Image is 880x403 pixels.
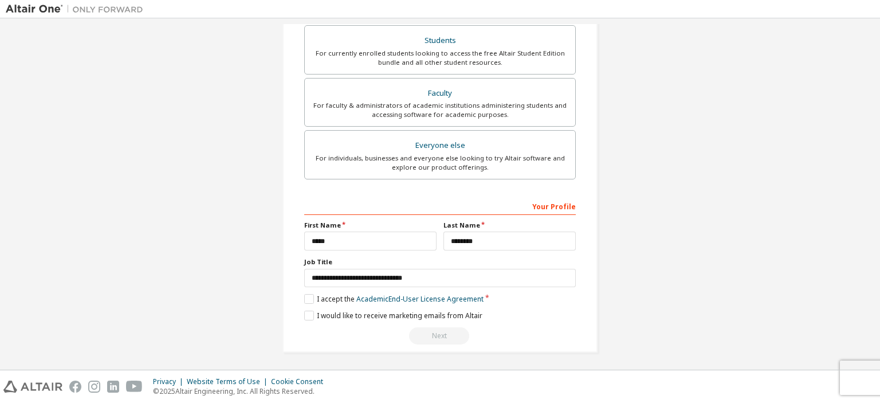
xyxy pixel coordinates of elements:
[312,33,568,49] div: Students
[304,197,576,215] div: Your Profile
[304,257,576,267] label: Job Title
[153,377,187,386] div: Privacy
[312,85,568,101] div: Faculty
[153,386,330,396] p: © 2025 Altair Engineering, Inc. All Rights Reserved.
[271,377,330,386] div: Cookie Consent
[304,294,484,304] label: I accept the
[312,101,568,119] div: For faculty & administrators of academic institutions administering students and accessing softwa...
[356,294,484,304] a: Academic End-User License Agreement
[88,381,100,393] img: instagram.svg
[304,327,576,345] div: Read and acccept EULA to continue
[304,311,482,320] label: I would like to receive marketing emails from Altair
[6,3,149,15] img: Altair One
[187,377,271,386] div: Website Terms of Use
[312,49,568,67] div: For currently enrolled students looking to access the free Altair Student Edition bundle and all ...
[126,381,143,393] img: youtube.svg
[304,221,437,230] label: First Name
[3,381,62,393] img: altair_logo.svg
[69,381,81,393] img: facebook.svg
[107,381,119,393] img: linkedin.svg
[312,154,568,172] div: For individuals, businesses and everyone else looking to try Altair software and explore our prod...
[312,138,568,154] div: Everyone else
[443,221,576,230] label: Last Name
